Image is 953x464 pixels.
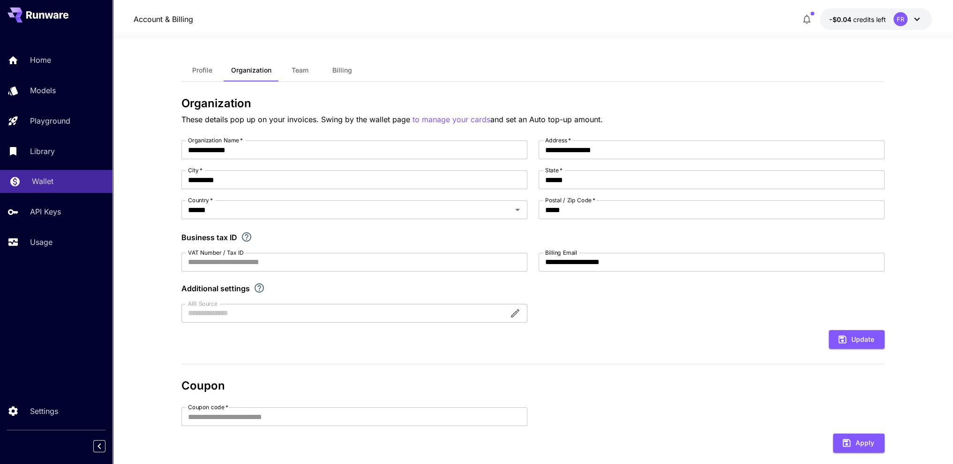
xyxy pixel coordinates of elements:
[100,438,113,455] div: Collapse sidebar
[254,282,265,294] svg: Explore additional customization settings
[188,166,203,174] label: City
[30,54,51,66] p: Home
[545,196,595,204] label: Postal / Zip Code
[192,66,212,74] span: Profile
[134,14,193,25] nav: breadcrumb
[545,136,571,144] label: Address
[545,166,563,174] label: State
[188,136,243,144] label: Organization Name
[292,66,308,74] span: Team
[545,249,577,257] label: Billing Email
[241,231,252,243] svg: If you are a business tax registrant, please enter your business tax ID here.
[188,249,244,257] label: VAT Number / Tax ID
[181,379,885,392] h3: Coupon
[511,203,524,216] button: Open
[188,403,228,411] label: Coupon code
[820,8,932,30] button: -$0.03648FR
[30,115,70,126] p: Playground
[853,15,886,23] span: credits left
[413,114,490,125] button: to manage your cards
[829,330,885,349] button: Update
[893,12,908,26] div: FR
[30,85,56,96] p: Models
[181,115,413,124] span: These details pop up on your invoices. Swing by the wallet page
[188,300,217,308] label: AIR Source
[829,15,886,24] div: -$0.03648
[30,236,53,248] p: Usage
[833,434,885,453] button: Apply
[181,283,250,294] p: Additional settings
[490,115,603,124] span: and set an Auto top-up amount.
[32,176,53,187] p: Wallet
[188,196,213,204] label: Country
[181,97,885,110] h3: Organization
[30,206,61,217] p: API Keys
[30,146,55,157] p: Library
[181,232,237,243] p: Business tax ID
[332,66,352,74] span: Billing
[93,440,105,452] button: Collapse sidebar
[30,405,58,417] p: Settings
[134,14,193,25] a: Account & Billing
[829,15,853,23] span: -$0.04
[231,66,271,74] span: Organization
